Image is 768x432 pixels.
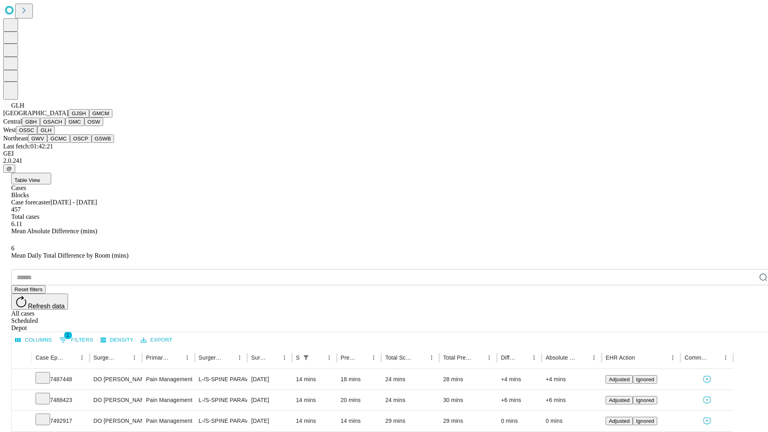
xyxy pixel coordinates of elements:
button: Menu [368,352,379,363]
div: DO [PERSON_NAME] [PERSON_NAME] [94,411,138,431]
button: Sort [415,352,426,363]
button: Expand [16,394,28,408]
button: Density [98,334,136,346]
button: Menu [720,352,731,363]
div: 28 mins [443,369,493,390]
span: Central [3,118,22,125]
button: GBH [22,118,40,126]
span: GLH [11,102,24,109]
button: Menu [129,352,140,363]
div: 0 mins [546,411,598,431]
button: GWV [28,134,47,143]
div: 1 active filter [300,352,312,363]
button: Menu [76,352,88,363]
span: Last fetch: 01:42:21 [3,143,53,150]
button: Menu [426,352,437,363]
button: Menu [528,352,540,363]
button: GMC [65,118,84,126]
div: 7492917 [36,411,86,431]
button: Adjusted [606,417,633,425]
div: 0 mins [501,411,538,431]
div: [DATE] [251,390,288,410]
button: Ignored [633,396,657,404]
div: 30 mins [443,390,493,410]
div: Pain Management [146,390,190,410]
div: 7488423 [36,390,86,410]
span: [GEOGRAPHIC_DATA] [3,110,68,116]
div: 29 mins [385,411,435,431]
button: Adjusted [606,375,633,384]
button: Refresh data [11,294,68,310]
button: OSSC [16,126,38,134]
button: Expand [16,373,28,387]
div: DO [PERSON_NAME] [PERSON_NAME] [94,369,138,390]
div: 24 mins [385,369,435,390]
button: OSCP [70,134,92,143]
button: Reset filters [11,285,46,294]
button: OSW [84,118,104,126]
div: L-/S-SPINE PARAVERTEBRAL FACET INJ, 1 LEVEL [199,390,243,410]
button: Sort [517,352,528,363]
div: L-/S-SPINE PARAVERTEBRAL FACET INJ, 1 LEVEL [199,411,243,431]
span: Adjusted [609,418,630,424]
button: Menu [484,352,495,363]
button: Menu [182,352,193,363]
div: Surgery Name [199,354,222,361]
span: 6.11 [11,220,22,227]
span: Mean Absolute Difference (mins) [11,228,97,234]
button: Ignored [633,417,657,425]
span: 457 [11,206,21,213]
span: Adjusted [609,376,630,382]
button: Export [139,334,174,346]
span: Adjusted [609,397,630,403]
button: Sort [223,352,234,363]
span: Reset filters [14,286,42,292]
button: Table View [11,173,51,184]
span: Ignored [636,418,654,424]
button: Sort [170,352,182,363]
button: Sort [268,352,279,363]
div: 14 mins [296,369,333,390]
div: Scheduled In Room Duration [296,354,300,361]
button: Show filters [300,352,312,363]
button: Sort [65,352,76,363]
span: Northeast [3,135,28,142]
button: GJSH [68,109,89,118]
div: 24 mins [385,390,435,410]
div: Predicted In Room Duration [341,354,356,361]
div: Surgery Date [251,354,267,361]
div: 14 mins [341,411,378,431]
div: Difference [501,354,516,361]
span: West [3,126,16,133]
button: GLH [37,126,54,134]
button: GSACH [40,118,65,126]
button: Menu [324,352,335,363]
button: Sort [636,352,647,363]
span: Total cases [11,213,39,220]
button: Sort [577,352,588,363]
button: Menu [667,352,678,363]
div: Comments [684,354,708,361]
button: Sort [312,352,324,363]
button: Sort [118,352,129,363]
div: +6 mins [501,390,538,410]
div: Pain Management [146,411,190,431]
span: Case forecaster [11,199,50,206]
button: Menu [588,352,600,363]
div: [DATE] [251,411,288,431]
span: 1 [64,331,72,339]
div: DO [PERSON_NAME] [PERSON_NAME] [94,390,138,410]
div: Primary Service [146,354,169,361]
div: 18 mins [341,369,378,390]
span: [DATE] - [DATE] [50,199,97,206]
div: +6 mins [546,390,598,410]
button: GSWB [92,134,114,143]
button: Sort [709,352,720,363]
div: 14 mins [296,411,333,431]
button: Menu [279,352,290,363]
div: Pain Management [146,369,190,390]
button: Adjusted [606,396,633,404]
div: Total Scheduled Duration [385,354,414,361]
div: L-/S-SPINE PARAVERTEBRAL FACET INJ, 1 LEVEL [199,369,243,390]
span: Ignored [636,397,654,403]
